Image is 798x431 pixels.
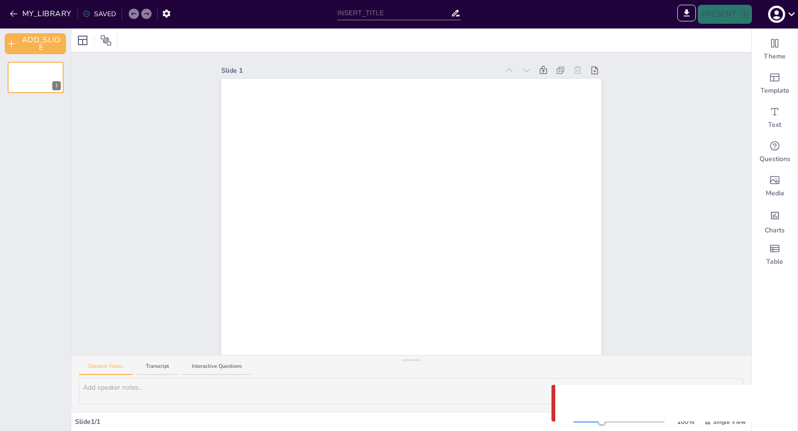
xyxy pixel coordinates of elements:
[760,154,790,164] span: Questions
[752,101,798,135] div: Add text boxes
[337,6,451,20] input: INSERT_TITLE
[765,226,785,235] span: Charts
[79,363,133,375] button: Speaker Notes
[8,62,64,93] div: 1
[698,5,752,24] button: PRESENT
[5,33,66,54] button: ADD_SLIDE
[52,81,61,90] div: 1
[136,363,179,375] button: Transcript
[182,363,251,375] button: Interactive Questions
[7,6,76,21] button: MY_LIBRARY
[100,35,112,46] span: Position
[760,86,789,96] span: Template
[752,238,798,272] div: Add a table
[752,169,798,203] div: Add images, graphics, shapes or video
[582,398,760,409] p: Your request was made with invalid credentials.
[752,67,798,101] div: Add ready made slides
[752,32,798,67] div: Change the overall theme
[221,66,499,76] div: Slide 1
[75,417,573,427] div: Slide 1 / 1
[764,52,786,61] span: Theme
[677,5,696,24] span: EXPORT_TO_POWERPOINT
[752,203,798,238] div: Add charts and graphs
[766,257,783,267] span: Table
[768,120,781,130] span: Text
[75,33,90,48] div: Layout
[766,189,784,198] span: Media
[752,135,798,169] div: Get real-time input from your audience
[83,9,116,19] div: SAVED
